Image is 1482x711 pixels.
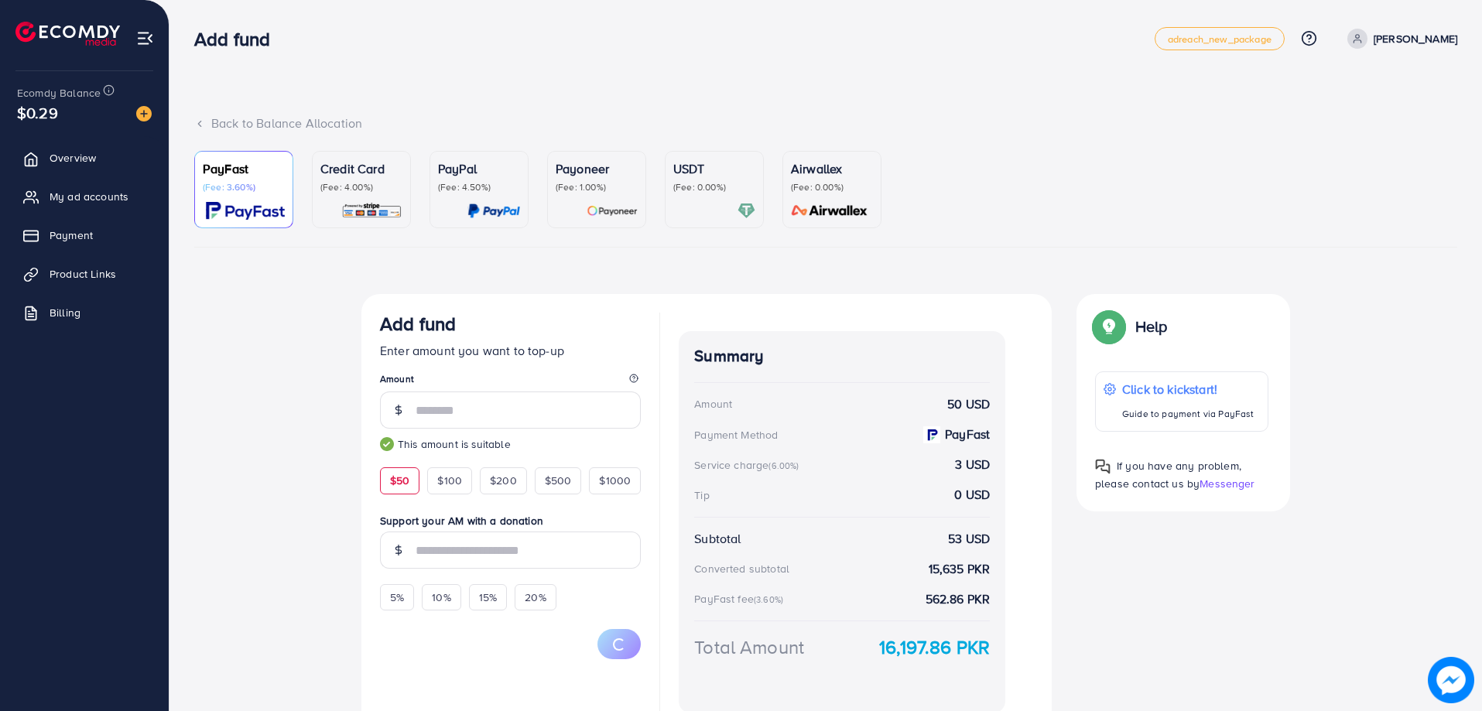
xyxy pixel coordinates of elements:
span: adreach_new_package [1168,34,1272,44]
span: $200 [490,473,517,488]
a: [PERSON_NAME] [1341,29,1457,49]
span: $100 [437,473,462,488]
strong: PayFast [945,426,990,443]
img: card [587,202,638,220]
div: PayFast fee [694,591,788,607]
p: Guide to payment via PayFast [1122,405,1254,423]
a: Product Links [12,258,157,289]
span: Billing [50,305,80,320]
div: Tip [694,487,709,503]
span: Messenger [1200,476,1254,491]
p: (Fee: 0.00%) [791,181,873,193]
p: PayPal [438,159,520,178]
div: Payment Method [694,427,778,443]
p: PayFast [203,159,285,178]
a: Overview [12,142,157,173]
p: Enter amount you want to top-up [380,341,641,360]
small: (6.00%) [768,460,799,472]
img: card [786,202,873,220]
img: card [341,202,402,220]
span: $0.29 [17,101,58,124]
img: Popup guide [1095,313,1123,340]
p: (Fee: 1.00%) [556,181,638,193]
a: Payment [12,220,157,251]
span: Ecomdy Balance [17,85,101,101]
img: logo [15,22,120,46]
img: menu [136,29,154,47]
img: card [467,202,520,220]
span: Payment [50,227,93,243]
p: USDT [673,159,755,178]
p: Payoneer [556,159,638,178]
strong: 3 USD [955,456,990,473]
span: My ad accounts [50,189,128,204]
p: [PERSON_NAME] [1374,29,1457,48]
strong: 562.86 PKR [926,590,991,608]
span: $50 [390,473,409,488]
label: Support your AM with a donation [380,513,641,528]
span: Overview [50,150,96,166]
span: Product Links [50,266,116,282]
p: (Fee: 4.50%) [438,181,520,193]
strong: 15,635 PKR [929,560,991,578]
strong: 0 USD [954,486,990,504]
img: card [738,202,755,220]
a: Billing [12,297,157,328]
span: If you have any problem, please contact us by [1095,458,1241,491]
div: Total Amount [694,634,804,661]
h3: Add fund [194,28,282,50]
span: 20% [525,590,546,605]
img: image [136,106,152,121]
img: Popup guide [1095,459,1111,474]
p: (Fee: 4.00%) [320,181,402,193]
small: (3.60%) [754,593,783,606]
p: Airwallex [791,159,873,178]
p: Credit Card [320,159,402,178]
div: Amount [694,396,732,412]
div: Service charge [694,457,803,473]
p: (Fee: 0.00%) [673,181,755,193]
span: $1000 [599,473,631,488]
img: card [206,202,285,220]
small: This amount is suitable [380,436,641,452]
a: My ad accounts [12,181,157,212]
p: Help [1135,317,1168,336]
img: image [1431,660,1471,700]
img: payment [923,426,940,443]
strong: 16,197.86 PKR [879,634,990,661]
span: 15% [479,590,497,605]
span: 10% [432,590,450,605]
div: Converted subtotal [694,561,789,576]
h4: Summary [694,347,990,366]
span: $500 [545,473,572,488]
legend: Amount [380,372,641,391]
strong: 50 USD [947,395,990,413]
div: Back to Balance Allocation [194,115,1457,132]
div: Subtotal [694,530,741,548]
p: Click to kickstart! [1122,380,1254,398]
a: adreach_new_package [1155,27,1285,50]
span: 5% [390,590,404,605]
img: guide [380,437,394,451]
strong: 53 USD [948,530,990,548]
h3: Add fund [380,313,456,335]
p: (Fee: 3.60%) [203,181,285,193]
